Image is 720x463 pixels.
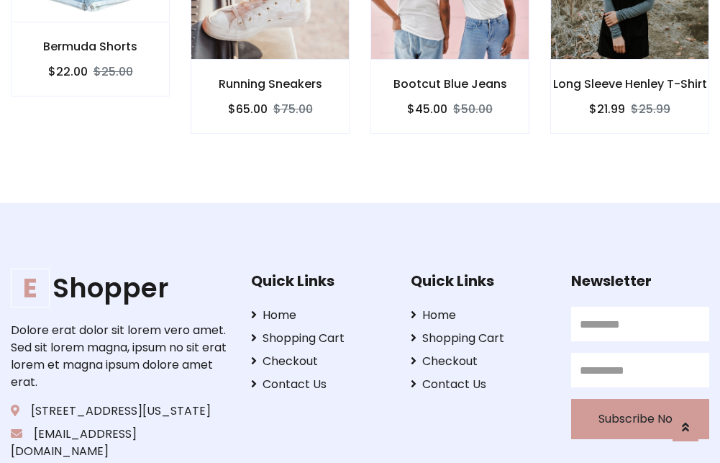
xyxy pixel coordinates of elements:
[411,307,549,324] a: Home
[94,63,133,80] del: $25.00
[411,272,549,289] h5: Quick Links
[11,426,229,460] p: [EMAIL_ADDRESS][DOMAIN_NAME]
[631,101,670,117] del: $25.99
[251,272,389,289] h5: Quick Links
[11,403,229,420] p: [STREET_ADDRESS][US_STATE]
[11,322,229,391] p: Dolore erat dolor sit lorem vero amet. Sed sit lorem magna, ipsum no sit erat lorem et magna ipsu...
[411,353,549,370] a: Checkout
[411,376,549,393] a: Contact Us
[589,102,625,116] h6: $21.99
[251,330,389,347] a: Shopping Cart
[191,77,349,91] h6: Running Sneakers
[273,101,313,117] del: $75.00
[11,269,50,307] span: E
[371,77,529,91] h6: Bootcut Blue Jeans
[251,376,389,393] a: Contact Us
[251,353,389,370] a: Checkout
[11,272,229,304] a: EShopper
[453,101,493,117] del: $50.00
[251,307,389,324] a: Home
[407,102,447,116] h6: $45.00
[571,399,709,439] button: Subscribe Now
[411,330,549,347] a: Shopping Cart
[571,272,709,289] h5: Newsletter
[228,102,268,116] h6: $65.00
[48,65,88,78] h6: $22.00
[12,40,169,53] h6: Bermuda Shorts
[11,272,229,304] h1: Shopper
[551,77,708,91] h6: Long Sleeve Henley T-Shirt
